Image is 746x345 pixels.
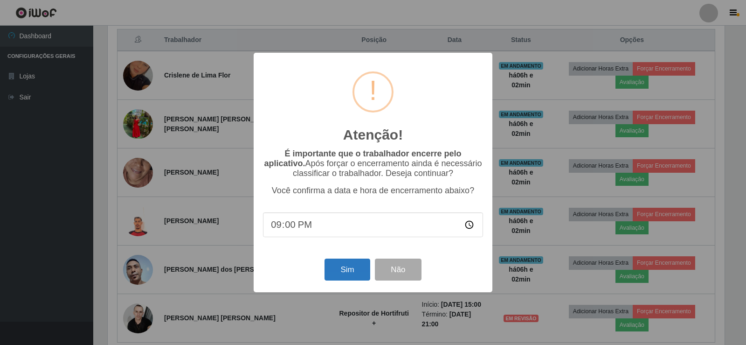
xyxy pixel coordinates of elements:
p: Você confirma a data e hora de encerramento abaixo? [263,186,483,196]
h2: Atenção! [343,127,403,143]
button: Sim [325,259,370,281]
b: É importante que o trabalhador encerre pelo aplicativo. [264,149,461,168]
p: Após forçar o encerramento ainda é necessário classificar o trabalhador. Deseja continuar? [263,149,483,178]
button: Não [375,259,421,281]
